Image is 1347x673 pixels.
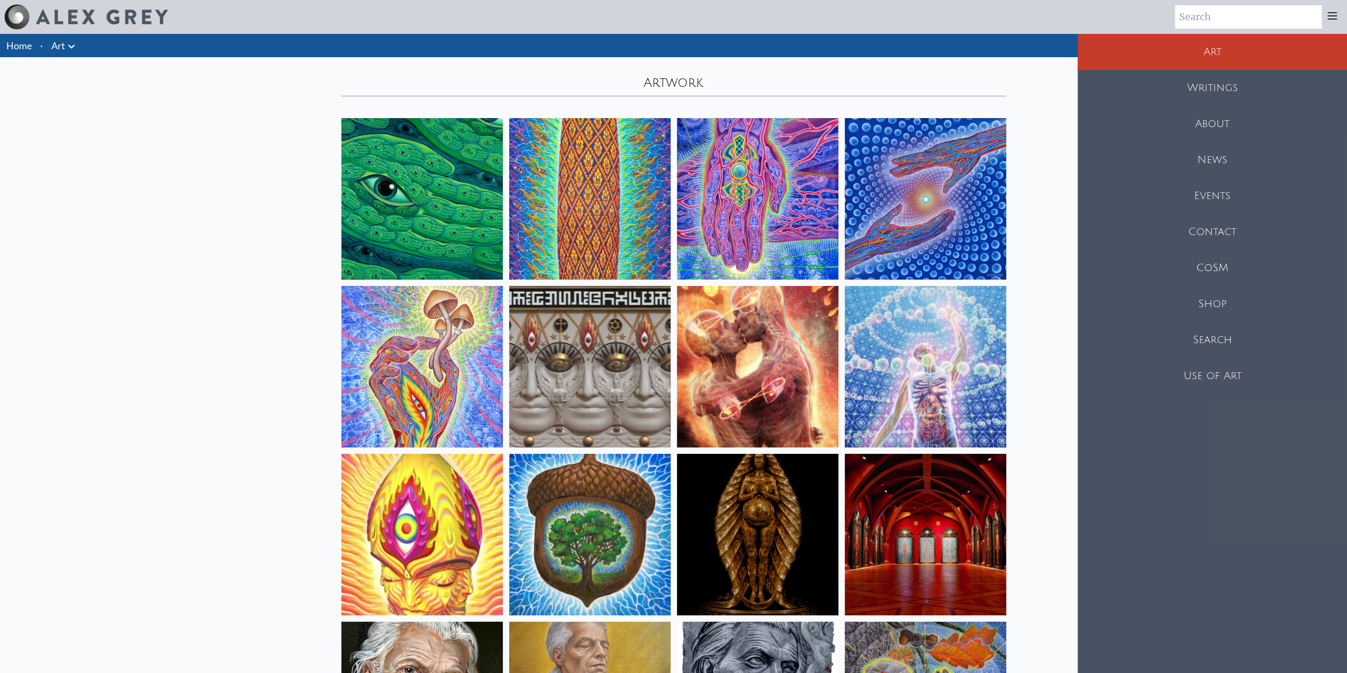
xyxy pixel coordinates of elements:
[1078,70,1347,106] a: Writings
[1078,34,1347,70] a: Art
[1078,142,1347,178] a: News
[1078,322,1347,358] a: Search
[1078,358,1347,394] a: Use of Art
[1078,286,1347,322] a: Shop
[51,38,65,53] a: Art
[335,57,1012,97] div: Artwork
[36,34,47,57] li: ·
[6,40,32,51] a: Home
[1175,5,1322,29] input: Search
[1078,106,1347,142] a: About
[1078,250,1347,286] a: CoSM
[1078,214,1347,250] a: Contact
[1078,178,1347,214] a: Events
